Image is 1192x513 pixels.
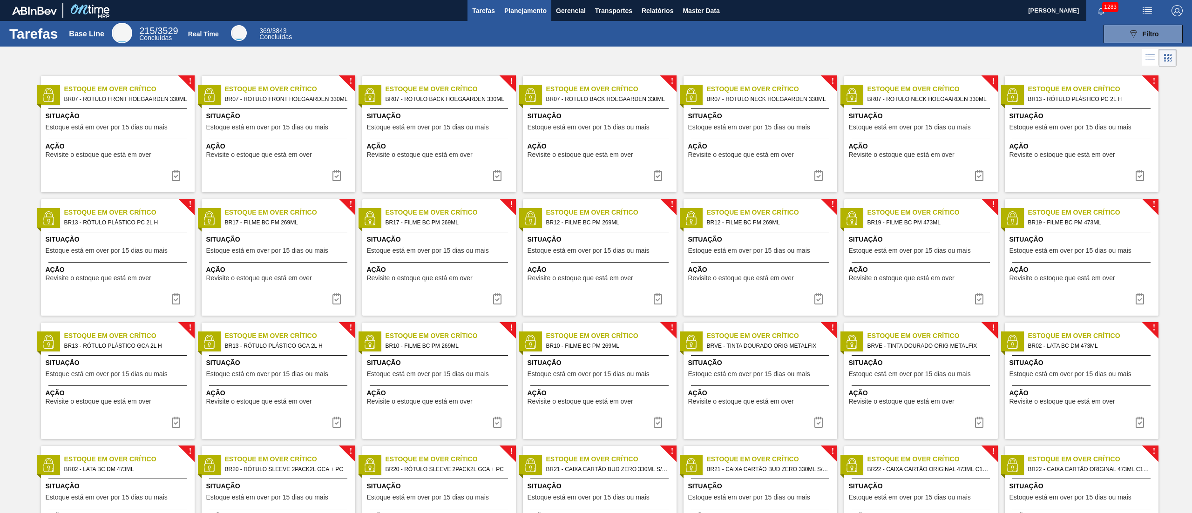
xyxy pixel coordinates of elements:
span: Tarefas [472,5,495,16]
span: Estoque está em over por 15 dias ou mais [367,371,489,378]
span: Ação [849,142,996,151]
img: icon-task complete [974,417,985,428]
span: Estoque em Over Crítico [386,454,516,464]
span: Revisite o estoque que está em over [46,275,151,282]
div: Completar tarefa: 29796163 [968,290,990,308]
button: icon-task complete [1129,290,1151,308]
span: 215 [139,26,155,36]
span: Estoque está em over por 15 dias ou mais [206,494,328,501]
span: Ação [528,142,674,151]
span: Estoque está em over por 15 dias ou mais [849,124,971,131]
span: Ação [688,265,835,275]
button: icon-task complete [968,166,990,185]
span: Ação [1009,142,1156,151]
span: BR07 - ROTULO BACK HOEGAARDEN 330ML [546,94,669,104]
span: Estoque está em over por 15 dias ou mais [206,371,328,378]
span: BR22 - CAIXA CARTÃO ORIGINAL 473ML C12 SLEEK [1028,464,1151,474]
button: icon-task complete [165,413,187,432]
img: status [845,88,859,102]
span: Ação [688,142,835,151]
span: Revisite o estoque que está em over [528,398,633,405]
span: BR10 - FILME BC PM 269ML [546,341,669,351]
button: icon-task complete [647,413,669,432]
span: BR17 - FILME BC PM 269ML [386,217,508,228]
img: status [41,458,55,472]
span: Ação [367,388,514,398]
span: ! [670,201,673,208]
img: status [41,211,55,225]
span: / 3843 [259,27,286,34]
span: Estoque está em over por 15 dias ou mais [1009,124,1131,131]
img: status [523,335,537,349]
span: Revisite o estoque que está em over [206,151,312,158]
span: ! [510,324,513,331]
img: status [1005,88,1019,102]
span: Planejamento [504,5,547,16]
button: icon-task complete [325,166,348,185]
span: Estoque em Over Crítico [386,208,516,217]
span: ! [349,78,352,85]
div: Completar tarefa: 29796165 [647,413,669,432]
img: icon-task complete [170,417,182,428]
button: icon-task complete [1129,413,1151,432]
div: Completar tarefa: 29796164 [165,413,187,432]
h1: Tarefas [9,28,58,39]
span: ! [189,78,191,85]
img: icon-task complete [331,170,342,181]
img: status [523,211,537,225]
span: Estoque está em over por 15 dias ou mais [688,494,810,501]
img: icon-task complete [492,170,503,181]
img: icon-task complete [492,417,503,428]
span: Estoque em Over Crítico [64,331,195,341]
img: status [41,88,55,102]
span: Revisite o estoque que está em over [367,275,473,282]
span: Gerencial [556,5,586,16]
span: ! [510,78,513,85]
span: 369 [259,27,270,34]
span: Revisite o estoque que está em over [1009,398,1115,405]
span: Estoque em Over Crítico [1028,331,1158,341]
span: ! [992,324,995,331]
span: ! [670,78,673,85]
img: status [523,458,537,472]
img: status [202,211,216,225]
span: Ação [46,142,192,151]
span: ! [1152,324,1155,331]
span: Estoque em Over Crítico [225,208,355,217]
span: BR19 - FILME BC PM 473ML [1028,217,1151,228]
img: icon-task complete [813,170,824,181]
span: Estoque em Over Crítico [386,331,516,341]
span: BR07 - ROTULO FRONT HOEGAARDEN 330ML [64,94,187,104]
span: Estoque está em over por 15 dias ou mais [528,371,650,378]
span: Estoque em Over Crítico [225,454,355,464]
button: icon-task complete [647,166,669,185]
span: Ação [367,142,514,151]
img: status [684,211,698,225]
img: icon-task complete [813,293,824,304]
span: Situação [206,358,353,368]
span: ! [831,78,834,85]
img: status [41,335,55,349]
img: status [363,458,377,472]
div: Completar tarefa: 29796164 [325,413,348,432]
span: Estoque está em over por 15 dias ou mais [1009,247,1131,254]
span: BR07 - ROTULO FRONT HOEGAARDEN 330ML [225,94,348,104]
span: Situação [528,235,674,244]
span: Estoque está em over por 15 dias ou mais [46,494,168,501]
span: ! [992,78,995,85]
span: Estoque está em over por 15 dias ou mais [367,494,489,501]
span: Estoque está em over por 15 dias ou mais [528,124,650,131]
span: BR21 - CAIXA CARTÃO BUD ZERO 330ML S/TABLOCKER [546,464,669,474]
span: BRVE - TINTA DOURADO ORIG METALFIX [867,341,990,351]
span: BR13 - RÓTULO PLÁSTICO PC 2L H [64,217,187,228]
span: Estoque em Over Crítico [546,454,677,464]
div: Completar tarefa: 29796158 [486,166,508,185]
span: Estoque em Over Crítico [546,331,677,341]
img: status [845,211,859,225]
div: Completar tarefa: 29796159 [968,166,990,185]
img: status [363,88,377,102]
span: Ação [849,265,996,275]
img: icon-task complete [170,170,182,181]
span: Estoque está em over por 15 dias ou mais [849,247,971,254]
span: Estoque está em over por 15 dias ou mais [1009,371,1131,378]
